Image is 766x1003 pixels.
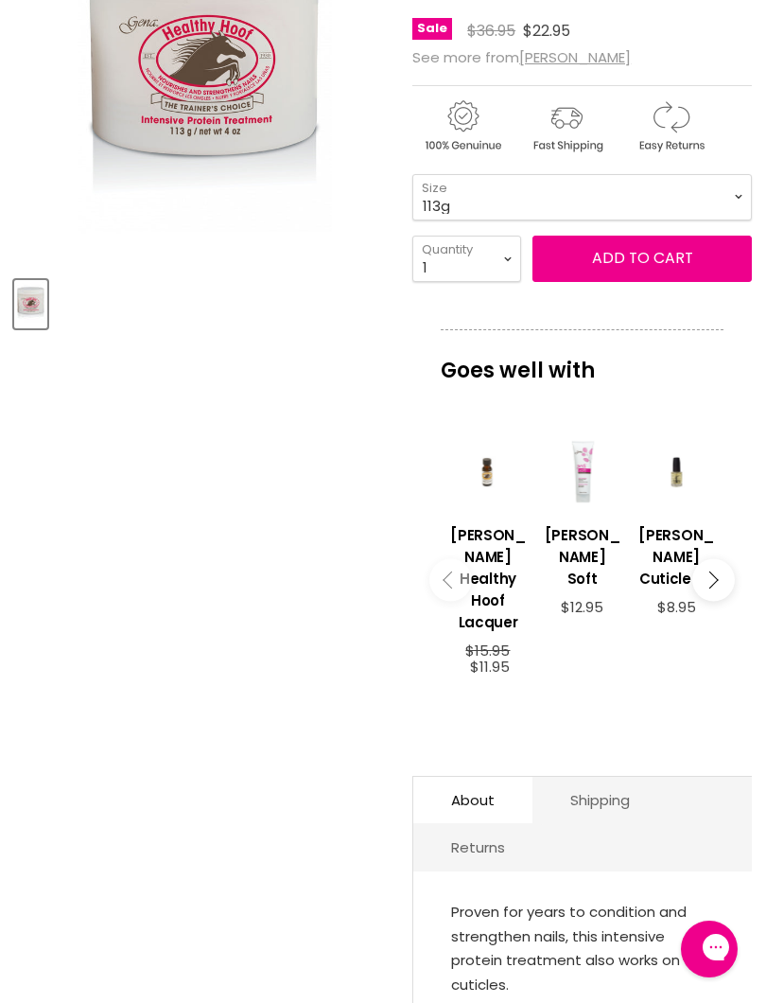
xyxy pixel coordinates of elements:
[470,657,510,677] span: $11.95
[14,280,47,328] button: Gena Healthy Hoof
[545,524,620,589] h3: [PERSON_NAME] Soft
[11,274,397,328] div: Product thumbnails
[532,777,668,823] a: Shipping
[450,510,526,642] a: View product:Gena Healthy Hoof Lacquer
[638,510,714,599] a: View product:Hawley Cuticle Oil
[441,329,723,392] p: Goes well with
[532,236,752,281] button: Add to cart
[412,236,521,282] select: Quantity
[671,914,747,984] iframe: Gorgias live chat messenger
[412,18,452,40] span: Sale
[16,282,45,326] img: Gena Healthy Hoof
[638,524,714,589] h3: [PERSON_NAME] Cuticle Oil
[413,777,532,823] a: About
[413,824,543,871] a: Returns
[450,524,526,633] h3: [PERSON_NAME] Healthy Hoof Lacquer
[519,47,631,67] a: [PERSON_NAME]
[657,597,696,617] span: $8.95
[465,641,510,660] span: $15.95
[412,97,513,155] img: genuine.gif
[516,97,617,155] img: shipping.gif
[523,20,570,42] span: $22.95
[592,247,693,269] span: Add to cart
[561,597,603,617] span: $12.95
[467,20,515,42] span: $36.95
[620,97,721,155] img: returns.gif
[545,510,620,599] a: View product:Gena Pedi Soft
[412,47,631,67] span: See more from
